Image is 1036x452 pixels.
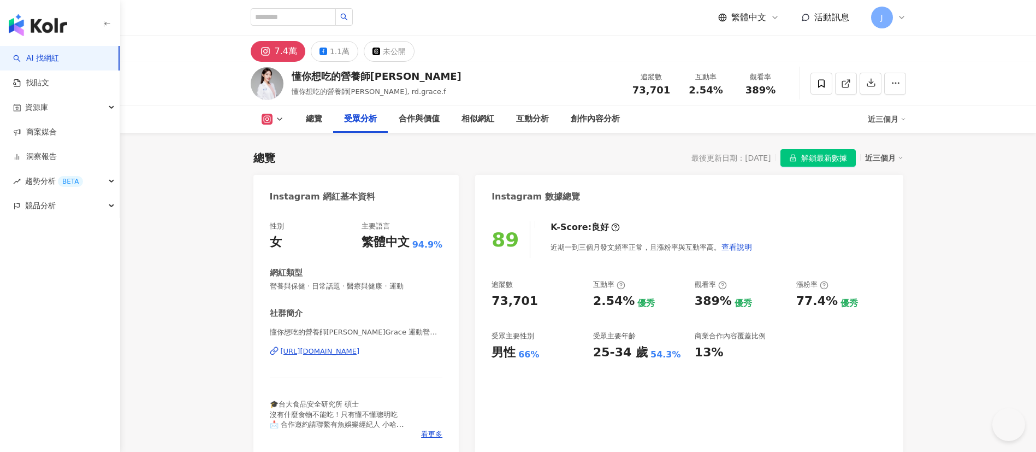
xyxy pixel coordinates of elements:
[840,297,858,309] div: 優秀
[571,113,620,126] div: 創作內容分析
[868,110,906,128] div: 近三個月
[695,331,766,341] div: 商業合作內容覆蓋比例
[689,85,723,96] span: 2.54%
[421,430,442,439] span: 看更多
[270,308,303,319] div: 社群簡介
[685,72,727,83] div: 互動率
[270,347,443,356] a: [URL][DOMAIN_NAME]
[275,44,297,59] div: 7.4萬
[251,41,305,62] button: 7.4萬
[412,239,443,251] span: 94.9%
[695,280,727,290] div: 觀看率
[865,151,903,165] div: 近三個月
[593,293,635,310] div: 2.54%
[330,44,350,59] div: 1.1萬
[362,221,390,231] div: 主要語言
[691,154,771,162] div: 最後更新日期：[DATE]
[492,293,538,310] div: 73,701
[13,53,59,64] a: searchAI 找網紅
[362,234,410,251] div: 繁體中文
[796,293,838,310] div: 77.4%
[721,243,752,251] span: 查看說明
[780,149,856,167] button: 解鎖最新數據
[461,113,494,126] div: 相似網紅
[306,113,322,126] div: 總覽
[695,293,732,310] div: 389%
[789,154,797,162] span: lock
[9,14,67,36] img: logo
[25,95,48,120] span: 資源庫
[253,150,275,166] div: 總覽
[292,87,446,96] span: 懂你想吃的營養師[PERSON_NAME], rd.grace.f
[721,236,753,258] button: 查看說明
[492,344,516,361] div: 男性
[25,169,83,193] span: 趨勢分析
[731,11,766,24] span: 繁體中文
[492,191,580,203] div: Instagram 數據總覽
[796,280,828,290] div: 漲粉率
[13,78,49,89] a: 找貼文
[695,344,724,361] div: 13%
[637,297,655,309] div: 優秀
[340,13,348,21] span: search
[992,408,1025,441] iframe: Help Scout Beacon - Open
[13,151,57,162] a: 洞察報告
[814,12,849,22] span: 活動訊息
[740,72,782,83] div: 觀看率
[550,221,620,233] div: K-Score :
[270,267,303,279] div: 網紅類型
[492,331,534,341] div: 受眾主要性別
[344,113,377,126] div: 受眾分析
[292,69,461,83] div: 懂你想吃的營養師[PERSON_NAME]
[492,280,513,290] div: 追蹤數
[650,349,681,361] div: 54.3%
[364,41,415,62] button: 未公開
[383,44,406,59] div: 未公開
[735,297,752,309] div: 優秀
[516,113,549,126] div: 互動分析
[518,349,539,361] div: 66%
[880,11,883,24] span: J
[631,72,672,83] div: 追蹤數
[591,221,609,233] div: 良好
[281,347,360,356] div: [URL][DOMAIN_NAME]
[270,191,376,203] div: Instagram 網紅基本資料
[25,193,56,218] span: 競品分析
[593,280,625,290] div: 互動率
[593,331,636,341] div: 受眾主要年齡
[270,281,443,291] span: 營養與保健 · 日常話題 · 醫療與健康 · 運動
[801,150,847,167] span: 解鎖最新數據
[632,84,670,96] span: 73,701
[399,113,440,126] div: 合作與價值
[270,327,443,337] span: 懂你想吃的營養師[PERSON_NAME]Grace 運動營養.增肌減脂.食安 | rd.grace.f
[311,41,358,62] button: 1.1萬
[270,234,282,251] div: 女
[13,178,21,185] span: rise
[58,176,83,187] div: BETA
[550,236,753,258] div: 近期一到三個月發文頻率正常，且漲粉率與互動率高。
[13,127,57,138] a: 商案媒合
[593,344,648,361] div: 25-34 歲
[745,85,776,96] span: 389%
[251,67,283,100] img: KOL Avatar
[270,221,284,231] div: 性別
[492,228,519,251] div: 89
